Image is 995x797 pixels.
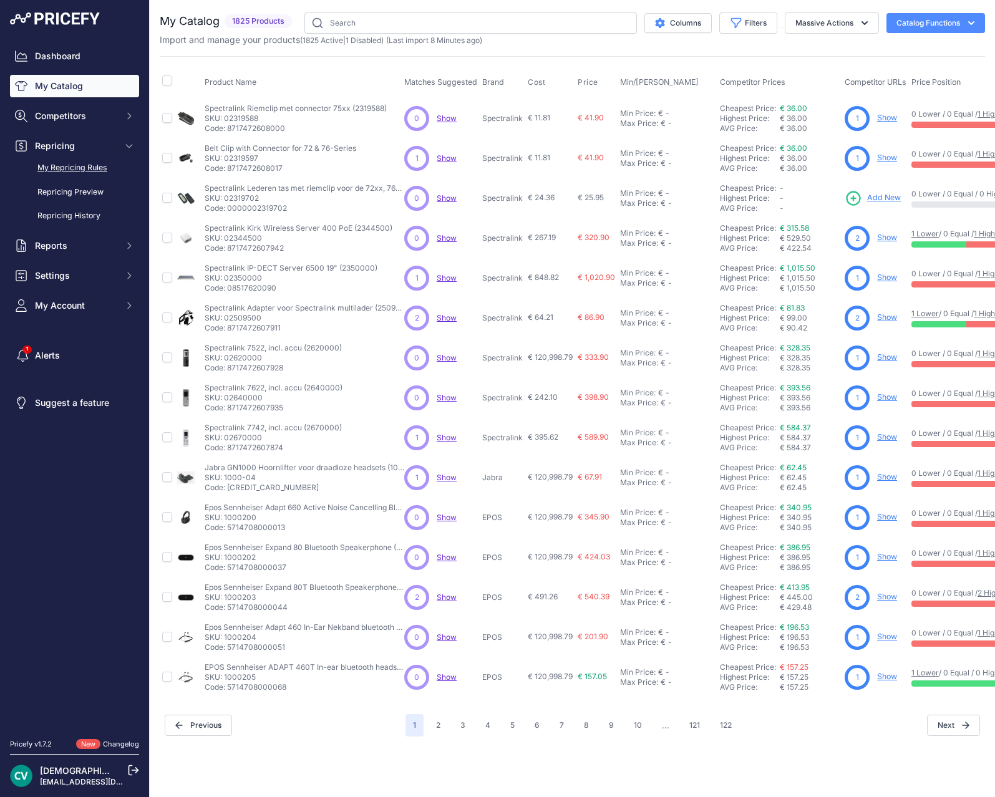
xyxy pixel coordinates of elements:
[10,392,139,414] a: Suggest a feature
[658,109,663,118] div: €
[620,388,656,398] div: Min Price:
[437,393,457,402] a: Show
[780,123,840,133] div: € 36.00
[780,463,807,472] a: € 62.45
[780,353,810,362] span: € 328.35
[720,104,776,113] a: Cheapest Price:
[663,148,669,158] div: -
[620,109,656,118] div: Min Price:
[663,228,669,238] div: -
[205,343,342,353] p: Spectralink 7522, incl. accu (2620000)
[528,273,559,282] span: € 848.82
[877,312,897,322] a: Show
[620,118,658,128] div: Max Price:
[720,203,780,213] div: AVG Price:
[437,193,457,203] a: Show
[10,264,139,287] button: Settings
[720,463,776,472] a: Cheapest Price:
[856,392,859,403] span: 1
[576,714,596,737] button: Go to page 8
[720,503,776,512] a: Cheapest Price:
[10,135,139,157] button: Repricing
[528,113,550,122] span: € 11.81
[300,36,384,45] span: ( | )
[10,157,139,179] a: My Repricing Rules
[620,77,699,87] span: Min/[PERSON_NAME]
[620,278,658,288] div: Max Price:
[620,398,658,408] div: Max Price:
[780,104,807,113] a: € 36.00
[780,233,811,243] span: € 529.50
[578,113,604,122] span: € 41.90
[661,198,666,208] div: €
[205,303,404,313] p: Spectralink Adapter voor Spectralink multilader (2509500)
[877,552,897,561] a: Show
[720,263,776,273] a: Cheapest Price:
[205,273,377,283] p: SKU: 02350000
[780,143,807,153] a: € 36.00
[661,318,666,328] div: €
[225,14,292,29] span: 1825 Products
[780,263,815,273] a: € 1,015.50
[856,153,859,164] span: 1
[414,113,419,124] span: 0
[720,233,780,243] div: Highest Price:
[437,553,457,562] a: Show
[663,348,669,358] div: -
[661,358,666,368] div: €
[661,398,666,408] div: €
[661,278,666,288] div: €
[877,592,897,601] a: Show
[720,363,780,373] div: AVG Price:
[578,392,609,402] span: € 398.90
[780,193,784,203] span: -
[205,283,377,293] p: Code: 08517620090
[780,243,840,253] div: € 422.54
[911,77,961,87] span: Price Position
[911,229,939,238] a: 1 Lower
[911,668,939,677] a: 1 Lower
[877,352,897,362] a: Show
[528,77,545,87] span: Cost
[780,223,809,233] a: € 315.58
[720,403,780,413] div: AVG Price:
[666,238,672,248] div: -
[578,77,598,87] span: Price
[780,503,812,512] a: € 340.95
[437,353,457,362] a: Show
[40,777,170,786] a: [EMAIL_ADDRESS][DOMAIN_NAME]
[205,233,392,243] p: SKU: 02344500
[578,312,604,322] span: € 86.90
[205,143,356,153] p: Belt Clip with Connector for 72 & 76-Series
[10,12,100,25] img: Pricefy Logo
[666,118,672,128] div: -
[205,163,356,173] p: Code: 8717472608017
[780,163,840,173] div: € 36.00
[720,343,776,352] a: Cheapest Price:
[855,233,860,244] span: 2
[205,193,404,203] p: SKU: 02319702
[663,308,669,318] div: -
[35,110,117,122] span: Competitors
[620,268,656,278] div: Min Price:
[205,313,404,323] p: SKU: 02509500
[205,183,404,193] p: Spectralink Lederen tas met riemclip voor de 72xx, 76xx en 77xx handsets. (2319702)
[877,672,897,681] a: Show
[437,672,457,682] span: Show
[720,323,780,333] div: AVG Price:
[35,269,117,282] span: Settings
[578,233,609,242] span: € 320.90
[482,153,523,163] p: Spectralink
[386,36,482,45] span: (Last import 8 Minutes ago)
[720,383,776,392] a: Cheapest Price:
[720,622,776,632] a: Cheapest Price:
[40,765,339,776] a: [DEMOGRAPHIC_DATA][PERSON_NAME] der ree [DEMOGRAPHIC_DATA]
[780,183,784,193] span: -
[205,323,404,333] p: Code: 8717472607911
[780,543,810,552] a: € 386.95
[437,233,457,243] span: Show
[666,198,672,208] div: -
